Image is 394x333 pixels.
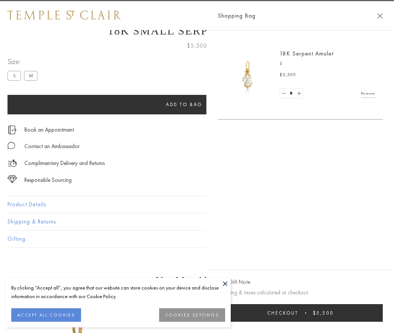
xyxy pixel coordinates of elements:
button: Shipping & Returns [8,213,386,230]
button: Close Shopping Bag [377,13,383,19]
button: Add to bag [8,95,361,114]
div: Responsible Sourcing [24,175,72,185]
a: Set quantity to 2 [295,89,302,98]
img: MessageIcon-01_2.svg [8,142,15,149]
span: Add to bag [166,101,203,108]
p: S [280,60,375,67]
label: M [24,71,38,80]
h1: 18K Small Serpent Amulet [8,24,386,37]
button: Checkout $5,500 [218,304,383,322]
p: Complimentary Delivery and Returns [24,159,105,168]
button: Add Gift Note [218,277,250,287]
button: COOKIES SETTINGS [159,308,225,322]
img: icon_appointment.svg [8,126,17,134]
button: Product Details [8,196,386,213]
img: P51836-E11SERPPV [225,52,270,97]
a: Book an Appointment [24,126,74,134]
p: Shipping & taxes calculated at checkout [218,288,383,297]
h3: You May Also Like [19,274,375,286]
a: 18K Serpent Amulet [280,49,334,57]
a: Set quantity to 0 [280,89,287,98]
span: $5,500 [280,71,296,79]
div: Contact an Ambassador [24,142,80,151]
span: Shopping Bag [218,11,256,21]
button: ACCEPT ALL COOKIES [11,308,81,322]
label: S [8,71,21,80]
span: Size: [8,55,41,68]
button: Gifting [8,231,386,247]
span: $5,500 [313,310,334,316]
div: By clicking “Accept all”, you agree that our website can store cookies on your device and disclos... [11,283,225,301]
span: Checkout [267,310,298,316]
span: $5,500 [187,41,207,51]
img: icon_delivery.svg [8,159,17,168]
img: Temple St. Clair [8,10,121,19]
img: icon_sourcing.svg [8,175,17,183]
a: Remove [361,89,375,97]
